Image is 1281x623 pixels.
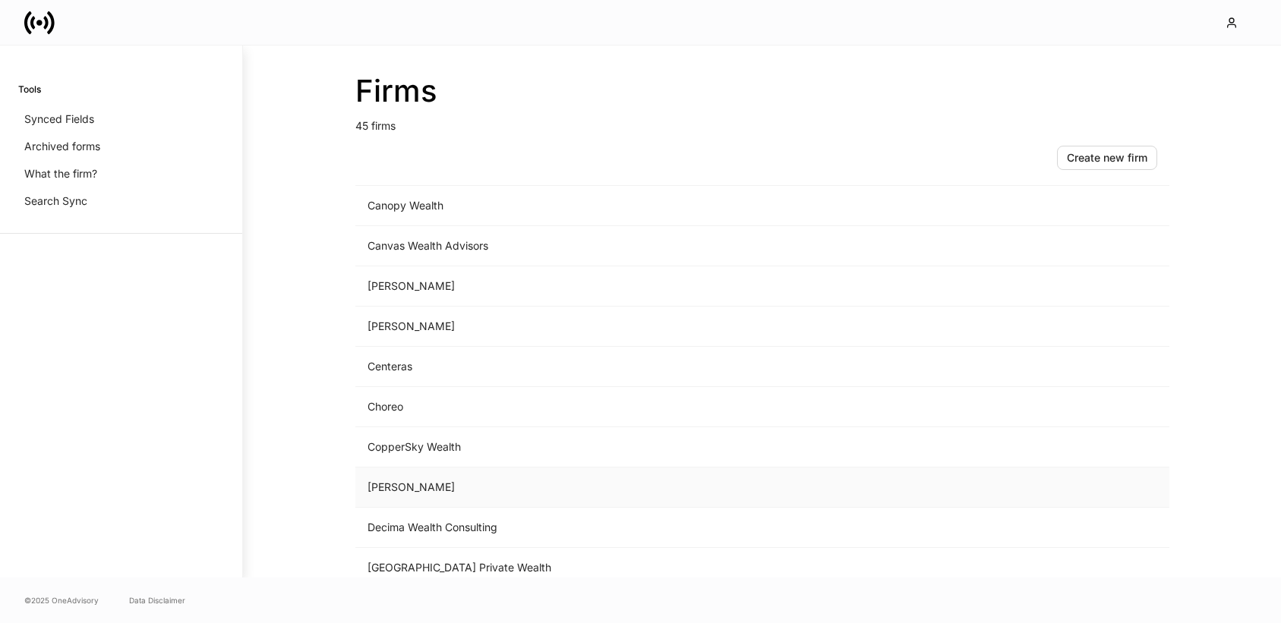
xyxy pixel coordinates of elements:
[355,307,917,347] td: [PERSON_NAME]
[18,105,224,133] a: Synced Fields
[355,226,917,266] td: Canvas Wealth Advisors
[24,139,100,154] p: Archived forms
[355,266,917,307] td: [PERSON_NAME]
[18,187,224,215] a: Search Sync
[1067,153,1147,163] div: Create new firm
[355,109,1169,134] p: 45 firms
[355,387,917,427] td: Choreo
[355,73,1169,109] h2: Firms
[24,594,99,606] span: © 2025 OneAdvisory
[355,186,917,226] td: Canopy Wealth
[129,594,185,606] a: Data Disclaimer
[24,166,97,181] p: What the firm?
[355,508,917,548] td: Decima Wealth Consulting
[355,467,917,508] td: [PERSON_NAME]
[1057,146,1157,170] button: Create new firm
[18,82,41,96] h6: Tools
[355,347,917,387] td: Centeras
[355,427,917,467] td: CopperSky Wealth
[24,112,94,127] p: Synced Fields
[355,548,917,588] td: [GEOGRAPHIC_DATA] Private Wealth
[18,133,224,160] a: Archived forms
[18,160,224,187] a: What the firm?
[24,194,87,209] p: Search Sync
